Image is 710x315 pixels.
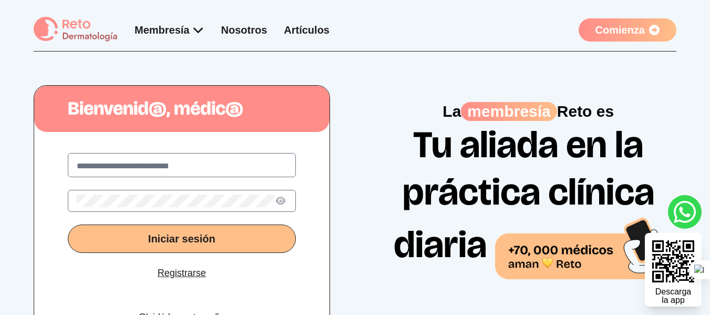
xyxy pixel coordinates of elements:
div: Descarga la app [655,288,691,304]
a: Nosotros [221,24,267,36]
img: logo Reto dermatología [34,17,118,43]
span: membresía [461,102,557,121]
a: Registrarse [158,266,206,280]
span: Iniciar sesión [148,233,215,245]
a: whatsapp button [668,195,702,229]
button: Iniciar sesión [68,225,296,253]
h1: Tu aliada en la práctica clínica diaria [380,121,677,279]
a: Artículos [284,24,330,36]
h1: Bienvenid@, médic@ [34,98,330,119]
div: Membresía [135,23,204,37]
p: La Reto es [380,102,677,121]
a: Comienza [579,18,676,42]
